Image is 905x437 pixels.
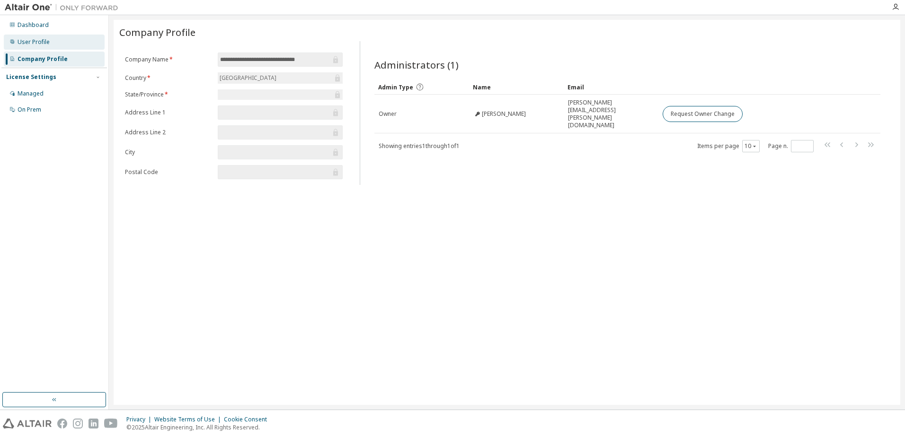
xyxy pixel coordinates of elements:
div: License Settings [6,73,56,81]
span: Administrators (1) [374,58,459,71]
div: [GEOGRAPHIC_DATA] [218,73,278,83]
label: Postal Code [125,168,212,176]
label: Address Line 1 [125,109,212,116]
img: Altair One [5,3,123,12]
label: Address Line 2 [125,129,212,136]
span: Items per page [697,140,760,152]
span: Showing entries 1 through 1 of 1 [379,142,460,150]
img: youtube.svg [104,419,118,428]
div: Email [568,79,655,95]
button: Request Owner Change [663,106,743,122]
div: Company Profile [18,55,68,63]
div: Dashboard [18,21,49,29]
button: 10 [745,142,757,150]
span: Page n. [768,140,814,152]
label: Company Name [125,56,212,63]
label: State/Province [125,91,212,98]
div: Cookie Consent [224,416,273,423]
div: On Prem [18,106,41,114]
p: © 2025 Altair Engineering, Inc. All Rights Reserved. [126,423,273,431]
span: [PERSON_NAME][EMAIL_ADDRESS][PERSON_NAME][DOMAIN_NAME] [568,99,654,129]
span: Owner [379,110,397,118]
img: linkedin.svg [89,419,98,428]
img: altair_logo.svg [3,419,52,428]
span: Admin Type [378,83,413,91]
label: Country [125,74,212,82]
div: Privacy [126,416,154,423]
img: facebook.svg [57,419,67,428]
label: City [125,149,212,156]
div: Website Terms of Use [154,416,224,423]
div: User Profile [18,38,50,46]
div: Managed [18,90,44,97]
div: [GEOGRAPHIC_DATA] [218,72,343,84]
img: instagram.svg [73,419,83,428]
div: Name [473,79,560,95]
span: [PERSON_NAME] [482,110,526,118]
span: Company Profile [119,26,195,39]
